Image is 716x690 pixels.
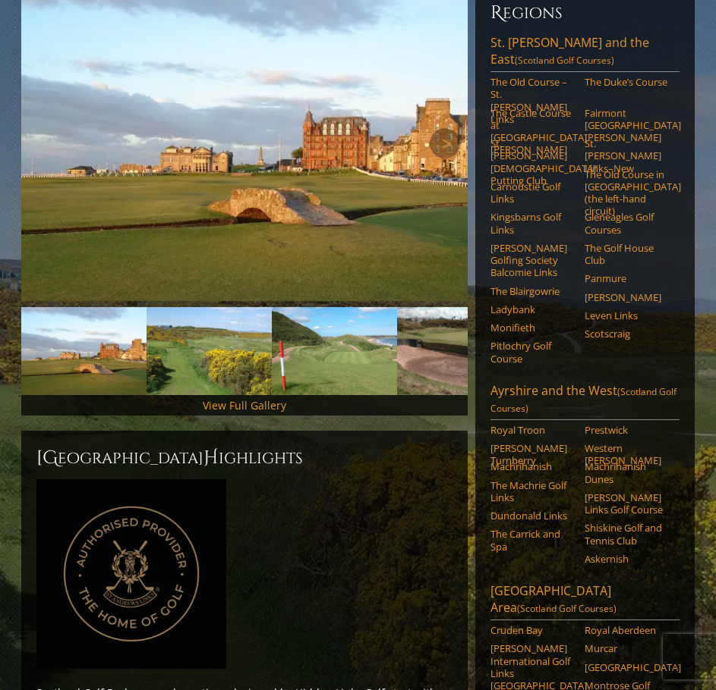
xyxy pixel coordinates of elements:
[490,385,677,415] span: (Scotland Golf Courses)
[585,137,669,174] a: St. [PERSON_NAME] Links–New
[490,460,575,472] a: Machrihanish
[490,242,575,279] a: [PERSON_NAME] Golfing Society Balcomie Links
[585,242,669,267] a: The Golf House Club
[490,285,575,297] a: The Blairgowrie
[203,398,286,412] a: View Full Gallery
[490,137,575,187] a: St. [PERSON_NAME] [DEMOGRAPHIC_DATA]’ Putting Club
[585,76,669,88] a: The Duke’s Course
[585,291,669,303] a: [PERSON_NAME]
[585,442,669,467] a: Western [PERSON_NAME]
[490,479,575,504] a: The Machrie Golf Links
[517,602,617,615] span: (Scotland Golf Courses)
[515,54,614,67] span: (Scotland Golf Courses)
[585,107,669,144] a: Fairmont [GEOGRAPHIC_DATA][PERSON_NAME]
[585,424,669,436] a: Prestwick
[585,661,669,673] a: [GEOGRAPHIC_DATA]
[585,642,669,654] a: Murcar
[490,1,680,25] h6: Regions
[585,211,669,236] a: Gleneagles Golf Courses
[490,107,575,156] a: The Castle Course at [GEOGRAPHIC_DATA][PERSON_NAME]
[490,180,575,205] a: Carnoustie Golf Links
[585,553,669,565] a: Askernish
[585,272,669,284] a: Panmure
[490,442,575,467] a: [PERSON_NAME] Turnberry
[430,128,460,158] a: Next
[490,76,575,125] a: The Old Course – St. [PERSON_NAME] Links
[36,446,453,470] h2: [GEOGRAPHIC_DATA] ighlights
[490,582,680,620] a: [GEOGRAPHIC_DATA] Area(Scotland Golf Courses)
[585,309,669,321] a: Leven Links
[203,446,219,470] span: H
[585,491,669,516] a: [PERSON_NAME] Links Golf Course
[585,460,669,485] a: Machrihanish Dunes
[490,211,575,236] a: Kingsbarns Golf Links
[490,424,575,436] a: Royal Troon
[490,528,575,553] a: The Carrick and Spa
[585,328,669,340] a: Scotscraig
[490,624,575,636] a: Cruden Bay
[490,303,575,315] a: Ladybank
[490,321,575,334] a: Monifieth
[585,624,669,636] a: Royal Aberdeen
[490,34,680,72] a: St. [PERSON_NAME] and the East(Scotland Golf Courses)
[490,382,680,420] a: Ayrshire and the West(Scotland Golf Courses)
[585,522,669,547] a: Shiskine Golf and Tennis Club
[490,510,575,522] a: Dundonald Links
[585,168,669,218] a: The Old Course in [GEOGRAPHIC_DATA] (the left-hand circuit)
[490,340,575,365] a: Pitlochry Golf Course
